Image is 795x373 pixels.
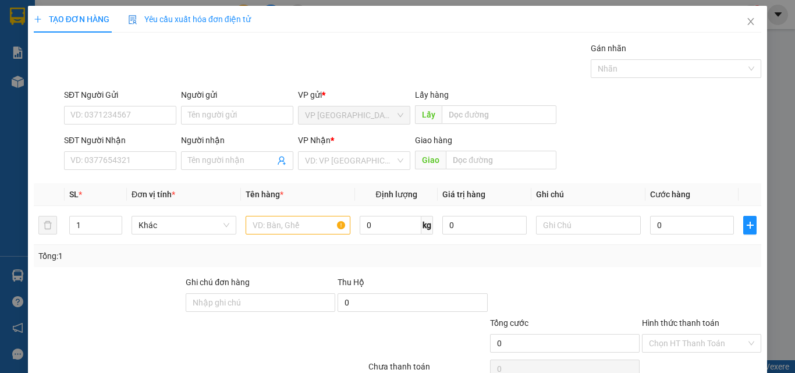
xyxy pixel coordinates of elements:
span: Yêu cầu xuất hóa đơn điện tử [128,15,251,24]
span: Đơn vị tính [132,190,175,199]
span: Khác [139,216,229,234]
input: Ghi chú đơn hàng [186,293,335,312]
input: Dọc đường [442,105,556,124]
span: Lấy hàng [415,90,449,100]
button: plus [743,216,757,235]
label: Hình thức thanh toán [642,318,719,328]
span: Giá trị hàng [442,190,485,199]
div: Người nhận [181,134,293,147]
input: 0 [442,216,526,235]
div: SĐT Người Nhận [64,134,176,147]
label: Gán nhãn [591,44,626,53]
input: Dọc đường [446,151,556,169]
span: VP Nhận [298,136,331,145]
div: SĐT Người Gửi [64,88,176,101]
div: Tổng: 1 [38,250,308,262]
span: VP Tân Bình [305,106,403,124]
span: Giao [415,151,446,169]
span: plus [744,221,756,230]
span: TẠO ĐƠN HÀNG [34,15,109,24]
span: Tên hàng [246,190,283,199]
span: Giao hàng [415,136,452,145]
span: close [746,17,755,26]
label: Ghi chú đơn hàng [186,278,250,287]
span: kg [421,216,433,235]
span: Tổng cước [490,318,528,328]
span: plus [34,15,42,23]
span: SL [69,190,79,199]
input: VD: Bàn, Ghế [246,216,350,235]
div: VP gửi [298,88,410,101]
img: icon [128,15,137,24]
th: Ghi chú [531,183,645,206]
div: Người gửi [181,88,293,101]
span: Lấy [415,105,442,124]
span: Thu Hộ [338,278,364,287]
button: delete [38,216,57,235]
span: Định lượng [375,190,417,199]
button: Close [734,6,767,38]
input: Ghi Chú [536,216,641,235]
span: user-add [277,156,286,165]
span: Cước hàng [650,190,690,199]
